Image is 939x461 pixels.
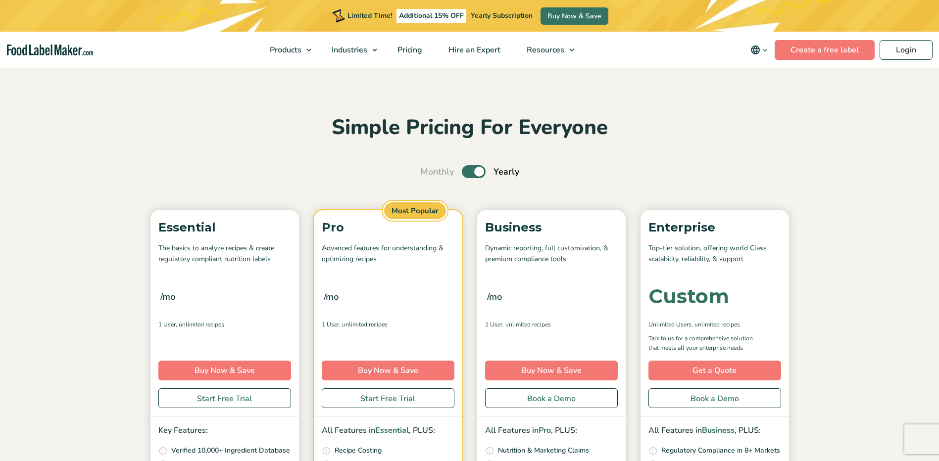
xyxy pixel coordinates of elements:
a: Buy Now & Save [322,361,454,380]
p: All Features in , PLUS: [322,424,454,437]
span: Yearly Subscription [471,11,533,20]
p: Pro [322,218,454,237]
span: Hire an Expert [445,45,501,55]
a: Products [257,32,316,68]
span: Pricing [395,45,423,55]
span: Most Popular [383,201,447,221]
p: Essential [158,218,291,237]
span: Limited Time! [347,11,392,20]
span: 1 User [158,320,176,329]
p: Nutrition & Marketing Claims [498,445,589,456]
p: Key Features: [158,424,291,437]
a: Hire an Expert [436,32,511,68]
a: Buy Now & Save [158,361,291,380]
p: Verified 10,000+ Ingredient Database [171,445,290,456]
span: , Unlimited Recipes [502,320,551,329]
a: Create a free label [775,40,875,60]
p: Top-tier solution, offering world Class scalability, reliability, & support [648,243,781,265]
p: Regulatory Compliance in 8+ Markets [661,445,780,456]
span: Monthly [420,165,454,179]
p: Business [485,218,618,237]
span: Industries [329,45,368,55]
a: Login [880,40,933,60]
span: Business [702,425,735,436]
span: /mo [487,290,502,304]
p: Enterprise [648,218,781,237]
p: Dynamic reporting, full customization, & premium compliance tools [485,243,618,265]
p: Recipe Costing [335,445,382,456]
span: Resources [524,45,565,55]
p: Talk to us for a comprehensive solution that meets all your enterprise needs [648,334,762,353]
span: Additional 15% OFF [396,9,466,23]
a: Start Free Trial [158,388,291,408]
span: 1 User [322,320,339,329]
a: Buy Now & Save [541,7,608,25]
span: , Unlimited Recipes [339,320,388,329]
span: Products [267,45,302,55]
a: Resources [514,32,579,68]
span: , Unlimited Recipes [176,320,224,329]
span: 1 User [485,320,502,329]
h2: Simple Pricing For Everyone [146,114,794,141]
a: Pricing [385,32,433,68]
div: Custom [648,286,729,306]
p: Advanced features for understanding & optimizing recipes [322,243,454,265]
a: Buy Now & Save [485,361,618,380]
p: All Features in , PLUS: [485,424,618,437]
span: /mo [324,290,339,304]
p: The basics to analyze recipes & create regulatory compliant nutrition labels [158,243,291,265]
span: Essential [375,425,409,436]
a: Start Free Trial [322,388,454,408]
a: Industries [319,32,382,68]
a: Get a Quote [648,361,781,380]
a: Book a Demo [485,388,618,408]
p: All Features in , PLUS: [648,424,781,437]
span: Unlimited Users [648,320,692,329]
a: Book a Demo [648,388,781,408]
span: /mo [160,290,175,304]
label: Toggle [462,165,486,178]
span: Pro [539,425,551,436]
span: , Unlimited Recipes [692,320,740,329]
span: Yearly [494,165,519,179]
